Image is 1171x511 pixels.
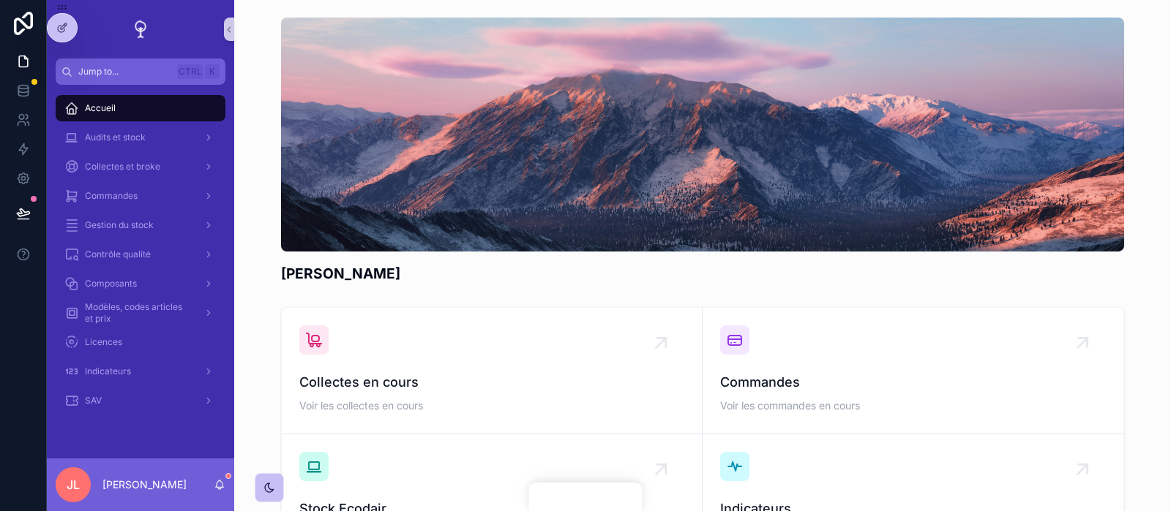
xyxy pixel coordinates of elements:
span: Composants [85,278,137,289]
a: Collectes en coursVoir les collectes en cours [282,308,703,434]
a: Commandes [56,183,225,209]
span: Commandes [720,372,1106,393]
span: Ctrl [177,64,203,79]
button: Jump to...CtrlK [56,58,225,85]
a: Indicateurs [56,358,225,385]
span: K [206,66,218,77]
a: Audits et stock [56,124,225,151]
a: Accueil [56,95,225,121]
a: CommandesVoir les commandes en cours [703,308,1123,434]
span: Gestion du stock [85,219,154,231]
span: Contrôle qualité [85,249,151,260]
span: Licences [85,336,122,348]
a: Collectes et broke [56,154,225,180]
span: JL [67,476,80,493]
a: Modèles, codes articles et prix [56,300,225,326]
a: Gestion du stock [56,212,225,238]
h1: [PERSON_NAME] [281,263,400,284]
span: Collectes et broke [85,161,160,173]
div: scrollable content [47,85,234,433]
a: Contrôle qualité [56,241,225,268]
span: Modèles, codes articles et prix [85,301,192,325]
span: Indicateurs [85,366,131,377]
span: Audits et stock [85,132,146,143]
a: SAV [56,387,225,414]
img: App logo [129,18,152,41]
span: Accueil [85,102,116,114]
a: Licences [56,329,225,355]
a: Composants [56,270,225,297]
span: SAV [85,395,102,406]
span: Commandes [85,190,138,202]
span: Jump to... [78,66,171,77]
span: Collectes en cours [299,372,684,393]
span: Voir les commandes en cours [720,398,1106,413]
span: Voir les collectes en cours [299,398,684,413]
p: [PERSON_NAME] [102,477,187,492]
